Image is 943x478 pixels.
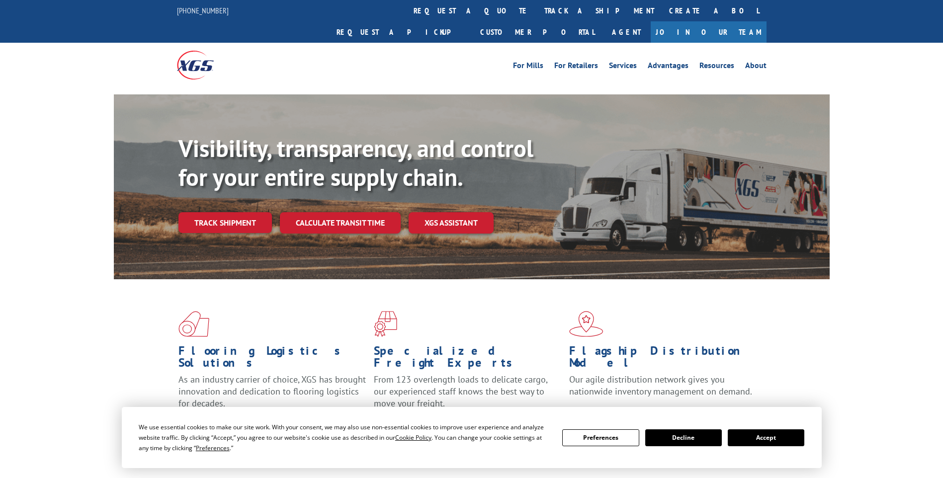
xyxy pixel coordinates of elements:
[178,212,272,233] a: Track shipment
[609,62,637,73] a: Services
[139,422,550,453] div: We use essential cookies to make our site work. With your consent, we may also use non-essential ...
[569,311,603,337] img: xgs-icon-flagship-distribution-model-red
[280,212,401,234] a: Calculate transit time
[374,311,397,337] img: xgs-icon-focused-on-flooring-red
[513,62,543,73] a: For Mills
[554,62,598,73] a: For Retailers
[699,62,734,73] a: Resources
[651,21,767,43] a: Join Our Team
[329,21,473,43] a: Request a pickup
[745,62,767,73] a: About
[562,429,639,446] button: Preferences
[374,374,562,418] p: From 123 overlength loads to delicate cargo, our experienced staff knows the best way to move you...
[177,5,229,15] a: [PHONE_NUMBER]
[196,444,230,452] span: Preferences
[409,212,494,234] a: XGS ASSISTANT
[122,407,822,468] div: Cookie Consent Prompt
[569,345,757,374] h1: Flagship Distribution Model
[374,345,562,374] h1: Specialized Freight Experts
[473,21,602,43] a: Customer Portal
[569,374,752,397] span: Our agile distribution network gives you nationwide inventory management on demand.
[645,429,722,446] button: Decline
[178,311,209,337] img: xgs-icon-total-supply-chain-intelligence-red
[648,62,688,73] a: Advantages
[728,429,804,446] button: Accept
[395,433,431,442] span: Cookie Policy
[178,345,366,374] h1: Flooring Logistics Solutions
[602,21,651,43] a: Agent
[178,133,533,192] b: Visibility, transparency, and control for your entire supply chain.
[569,406,693,418] a: Learn More >
[178,374,366,409] span: As an industry carrier of choice, XGS has brought innovation and dedication to flooring logistics...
